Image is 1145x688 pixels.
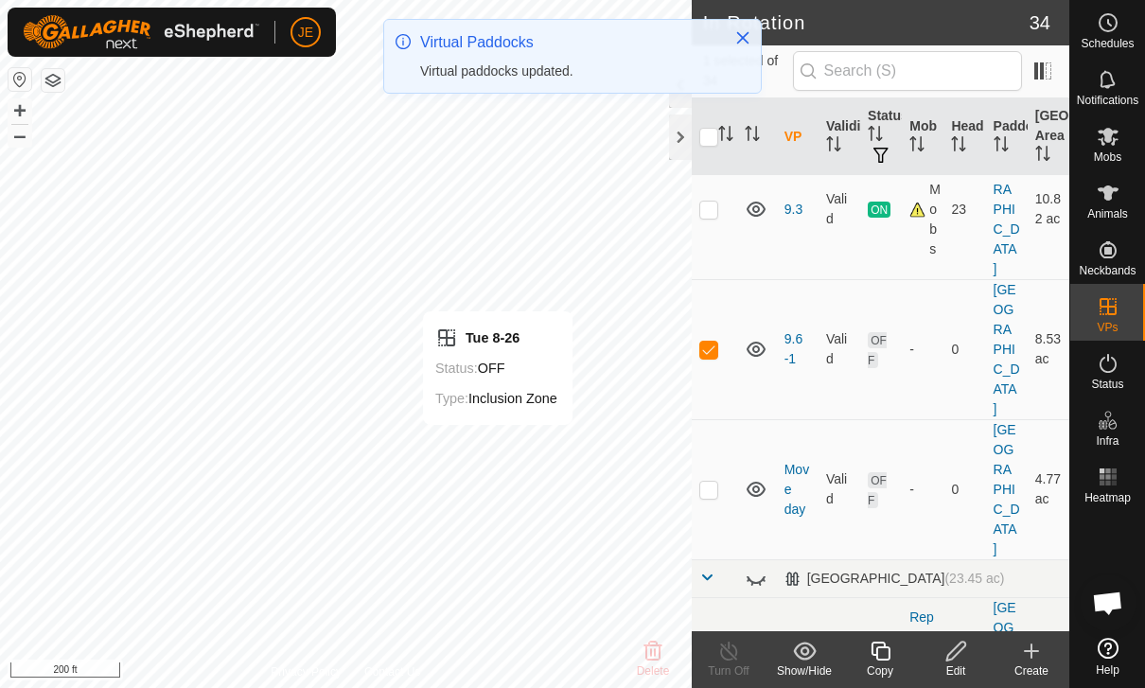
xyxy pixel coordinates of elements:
td: Valid [819,419,860,559]
span: Infra [1096,435,1119,447]
span: Notifications [1077,95,1138,106]
a: Open chat [1080,574,1136,631]
button: – [9,124,31,147]
div: Virtual Paddocks [420,31,715,54]
span: VPs [1097,322,1118,333]
div: Turn Off [691,662,766,679]
div: Tue 8-26 [435,326,557,349]
div: [GEOGRAPHIC_DATA] [784,571,1005,587]
td: Valid [819,139,860,279]
span: Mobs [1094,151,1121,163]
p-sorticon: Activate to sort [951,139,966,154]
th: Head [943,98,985,176]
span: 34 [1030,9,1050,37]
span: Neckbands [1079,265,1136,276]
button: Close [730,25,756,51]
a: Move day [784,462,809,517]
th: Mob [902,98,943,176]
span: (23.45 ac) [944,571,1004,586]
button: Reset Map [9,68,31,91]
p-sorticon: Activate to sort [868,129,883,144]
div: Create [994,662,1069,679]
span: Heatmap [1084,492,1131,503]
th: [GEOGRAPHIC_DATA] Area [1028,98,1069,176]
button: Map Layers [42,69,64,92]
a: Help [1070,630,1145,683]
th: VP [777,98,819,176]
td: 0 [943,419,985,559]
th: Paddock [986,98,1028,176]
a: [GEOGRAPHIC_DATA] [994,282,1020,416]
div: Inclusion Zone [435,387,557,410]
span: Help [1096,664,1119,676]
span: OFF [868,472,887,508]
span: JE [298,23,313,43]
h2: In Rotation [703,11,1030,34]
p-sorticon: Activate to sort [826,139,841,154]
p-sorticon: Activate to sort [994,139,1009,154]
a: 9.6 -1 [784,331,802,366]
input: Search (S) [793,51,1022,91]
div: Show/Hide [766,662,842,679]
label: Status: [435,361,478,376]
div: 5 Mobs [909,160,936,259]
p-sorticon: Activate to sort [909,139,925,154]
a: Privacy Policy [271,663,342,680]
a: Contact Us [364,663,420,680]
span: Animals [1087,208,1128,220]
a: [GEOGRAPHIC_DATA] [994,422,1020,556]
p-sorticon: Activate to sort [718,129,733,144]
div: OFF [435,357,557,379]
label: Type: [435,391,468,406]
a: 9.3 [784,202,802,217]
a: [GEOGRAPHIC_DATA] [994,142,1020,276]
span: Schedules [1081,38,1134,49]
td: 0 [943,279,985,419]
td: 23 [943,139,985,279]
div: - [909,340,936,360]
div: - [909,480,936,500]
th: Status [860,98,902,176]
td: Valid [819,279,860,419]
img: Gallagher Logo [23,15,259,49]
th: Validity [819,98,860,176]
td: 4.77 ac [1028,419,1069,559]
span: ON [868,202,890,218]
p-sorticon: Activate to sort [745,129,760,144]
span: OFF [868,332,887,368]
span: Status [1091,379,1123,390]
div: Edit [918,662,994,679]
div: Virtual paddocks updated. [420,62,715,81]
button: + [9,99,31,122]
td: 10.82 ac [1028,139,1069,279]
p-sorticon: Activate to sort [1035,149,1050,164]
td: 8.53 ac [1028,279,1069,419]
div: Copy [842,662,918,679]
